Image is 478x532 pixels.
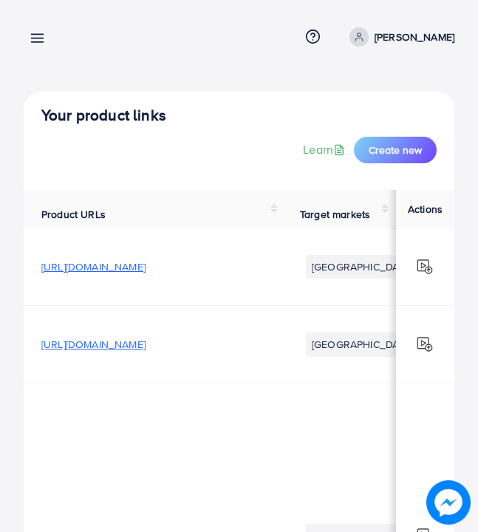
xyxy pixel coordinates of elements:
a: Learn [303,141,348,158]
span: [URL][DOMAIN_NAME] [41,259,146,274]
img: logo [416,335,434,353]
span: [URL][DOMAIN_NAME] [41,337,146,352]
span: Product URLs [41,207,106,222]
img: image [426,480,471,525]
button: Create new [354,137,437,163]
img: logo [416,258,434,276]
li: [GEOGRAPHIC_DATA] [306,255,419,279]
p: [PERSON_NAME] [375,28,454,46]
span: Actions [408,202,443,216]
span: Create new [369,143,422,157]
a: [PERSON_NAME] [344,27,454,47]
h4: Your product links [41,106,437,125]
li: [GEOGRAPHIC_DATA] [306,332,419,356]
span: Target markets [300,207,370,222]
